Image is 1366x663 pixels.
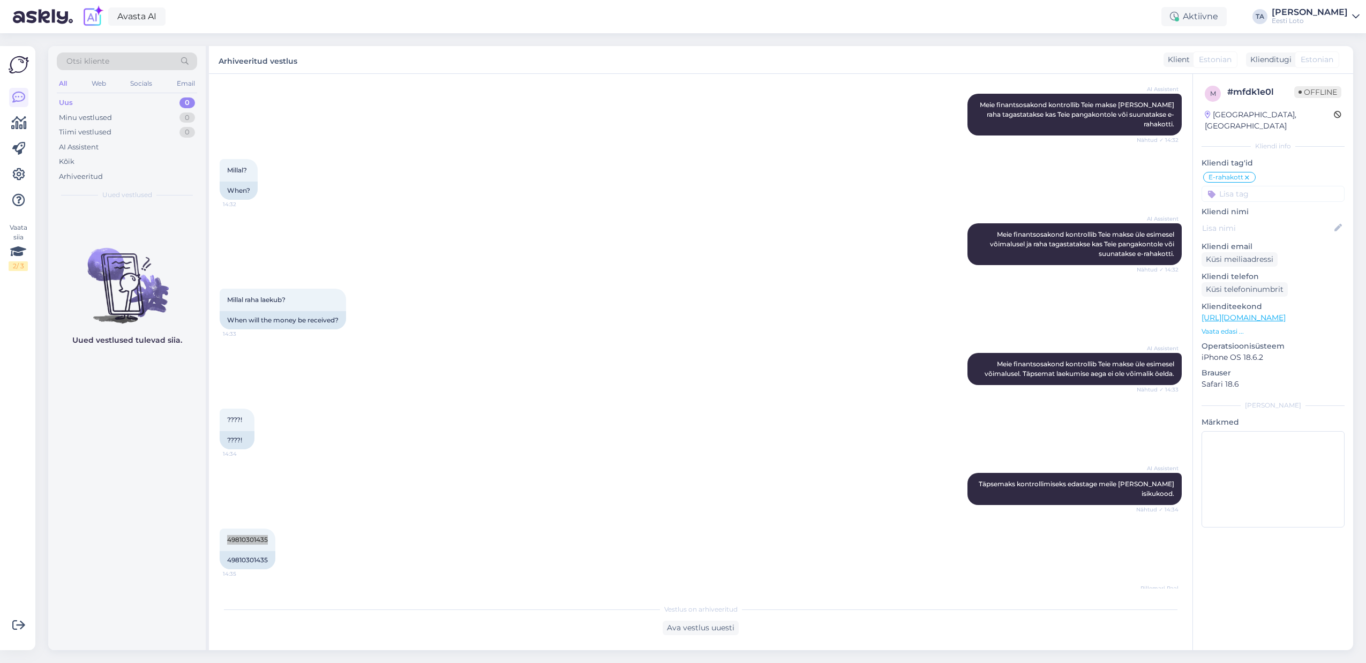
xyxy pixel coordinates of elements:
p: Uued vestlused tulevad siia. [72,335,182,346]
a: [PERSON_NAME]Eesti Loto [1272,8,1360,25]
div: Web [89,77,108,91]
div: When will the money be received? [220,311,346,329]
div: AI Assistent [59,142,99,153]
div: Klienditugi [1246,54,1292,65]
div: ????! [220,431,254,449]
a: [URL][DOMAIN_NAME] [1202,313,1286,322]
span: 14:33 [223,330,263,338]
span: ????! [227,416,242,424]
div: Tiimi vestlused [59,127,111,138]
div: Kliendi info [1202,141,1345,151]
span: Offline [1294,86,1341,98]
span: Meie finantsosakond kontrollib Teie makse üle esimesel võimalusel. Täpsemat laekumise aega ei ole... [985,360,1176,378]
div: Klient [1164,54,1190,65]
span: Täpsemaks kontrollimiseks edastage meile [PERSON_NAME] isikukood. [979,480,1176,498]
img: No chats [48,229,206,325]
span: 49810301435 [227,536,268,544]
div: Email [175,77,197,91]
p: Klienditeekond [1202,301,1345,312]
span: Nähtud ✓ 14:32 [1137,266,1179,274]
span: Nähtud ✓ 14:33 [1137,386,1179,394]
span: Uued vestlused [102,190,152,200]
span: 14:35 [223,570,263,578]
span: Otsi kliente [66,56,109,67]
div: 2 / 3 [9,261,28,271]
span: Nähtud ✓ 14:34 [1136,506,1179,514]
div: Minu vestlused [59,112,112,123]
span: 14:32 [223,200,263,208]
p: Kliendi nimi [1202,206,1345,217]
p: Kliendi telefon [1202,271,1345,282]
div: Aktiivne [1161,7,1227,26]
img: explore-ai [81,5,104,28]
div: [PERSON_NAME] [1202,401,1345,410]
span: Meie finantsosakond kontrollib Teie makse üle esimesel võimalusel ja raha tagastatakse kas Teie p... [990,230,1176,258]
div: All [57,77,69,91]
p: Vaata edasi ... [1202,327,1345,336]
span: AI Assistent [1138,344,1179,352]
input: Lisa nimi [1202,222,1332,234]
div: [PERSON_NAME] [1272,8,1348,17]
div: Ava vestlus uuesti [663,621,739,635]
span: AI Assistent [1138,85,1179,93]
span: Estonian [1199,54,1232,65]
p: iPhone OS 18.6.2 [1202,352,1345,363]
p: Märkmed [1202,417,1345,428]
span: Estonian [1301,54,1333,65]
div: [GEOGRAPHIC_DATA], [GEOGRAPHIC_DATA] [1205,109,1334,132]
span: AI Assistent [1138,464,1179,472]
span: Millal raha laekub? [227,296,286,304]
img: Askly Logo [9,55,29,75]
div: When? [220,182,258,200]
p: Safari 18.6 [1202,379,1345,390]
p: Operatsioonisüsteem [1202,341,1345,352]
div: 0 [179,112,195,123]
span: m [1210,89,1216,97]
div: Socials [128,77,154,91]
div: 0 [179,97,195,108]
a: Avasta AI [108,7,166,26]
div: Eesti Loto [1272,17,1348,25]
div: Vaata siia [9,223,28,271]
div: Küsi meiliaadressi [1202,252,1278,267]
span: Pillemari Paal [1138,584,1179,592]
div: # mfdk1e0l [1227,86,1294,99]
span: E-rahakott [1209,174,1243,180]
p: Kliendi email [1202,241,1345,252]
label: Arhiveeritud vestlus [219,52,297,67]
span: Meie finantsosakond kontrollib Teie makse [PERSON_NAME] raha tagastatakse kas Teie pangakontole v... [980,101,1176,128]
div: Küsi telefoninumbrit [1202,282,1288,297]
p: Brauser [1202,367,1345,379]
p: Kliendi tag'id [1202,157,1345,169]
span: AI Assistent [1138,215,1179,223]
span: Vestlus on arhiveeritud [664,605,738,614]
div: 49810301435 [220,551,275,569]
span: 14:34 [223,450,263,458]
div: Uus [59,97,73,108]
div: Arhiveeritud [59,171,103,182]
div: TA [1252,9,1267,24]
span: Millal? [227,166,247,174]
input: Lisa tag [1202,186,1345,202]
div: 0 [179,127,195,138]
div: Kõik [59,156,74,167]
span: Nähtud ✓ 14:32 [1137,136,1179,144]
